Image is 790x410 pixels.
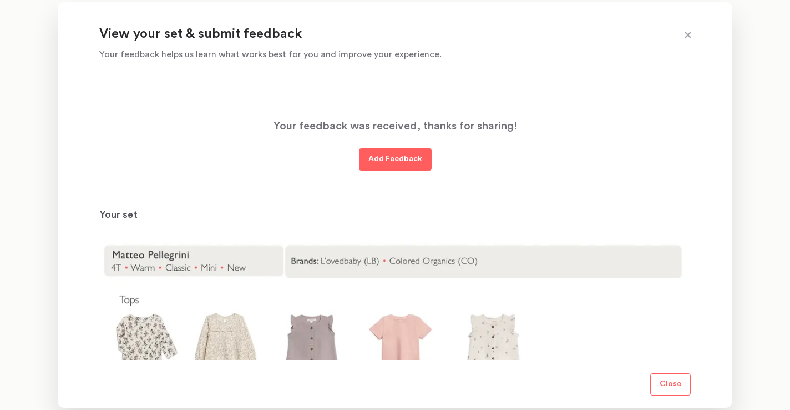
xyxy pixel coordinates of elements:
p: Your feedback helps us learn what works best for you and improve your experience. [99,48,663,61]
p: Close [660,378,681,391]
p: Your feedback was received, thanks for sharing! [274,117,517,135]
p: Add Feedback [368,153,422,166]
button: Close [650,373,691,396]
p: Your set [99,208,691,222]
button: Add Feedback [359,148,432,171]
p: View your set & submit feedback [99,26,663,43]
